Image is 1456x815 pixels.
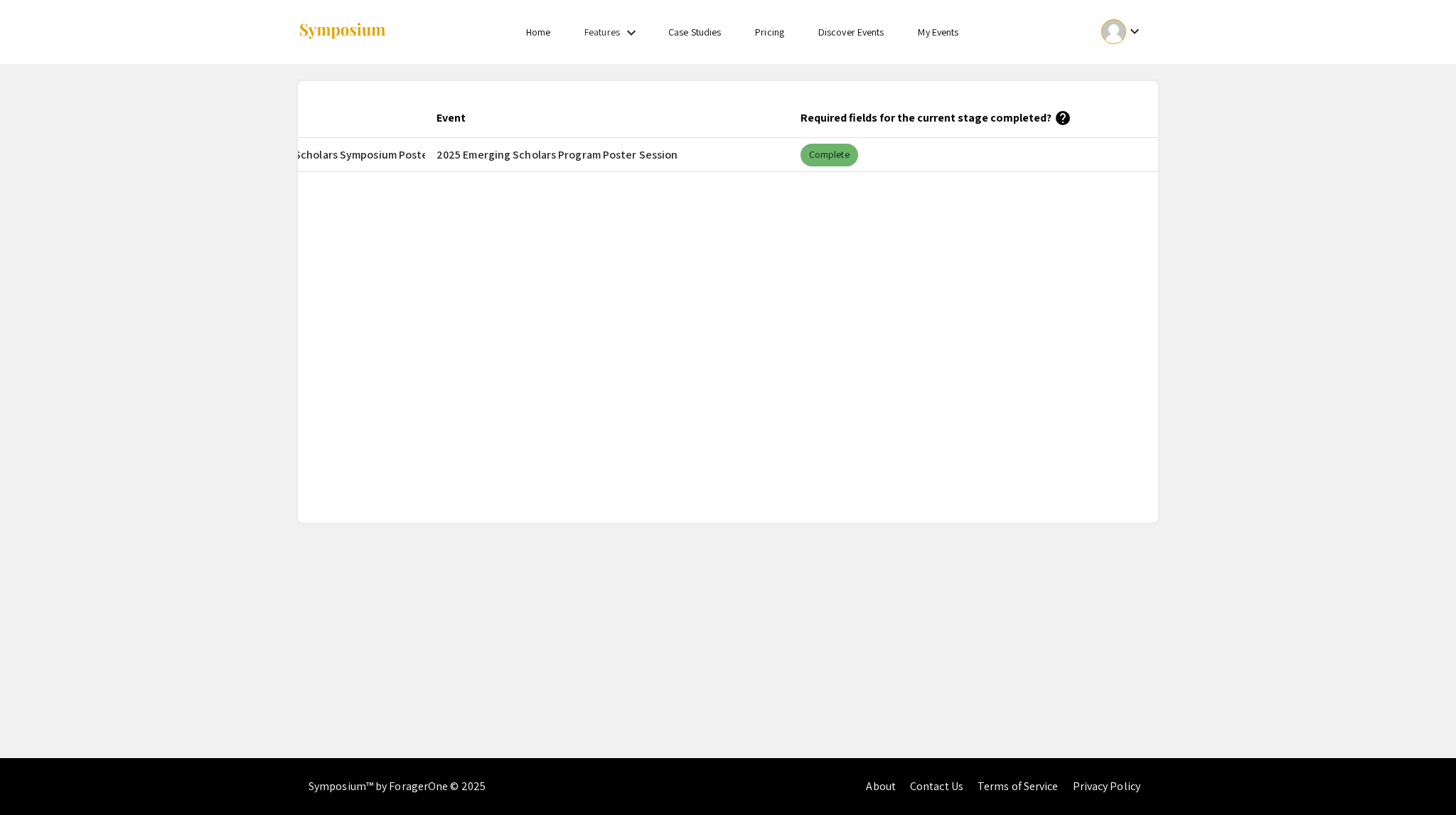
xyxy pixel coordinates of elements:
a: Privacy Policy [1073,779,1140,794]
mat-cell: 2025 Emerging Scholars Program Poster Session [425,138,789,172]
a: Contact Us [910,779,963,794]
img: Symposium by ForagerOne [298,22,387,41]
mat-icon: Expand account dropdown [1126,23,1143,40]
div: Event [437,110,466,127]
mat-icon: help [1054,110,1071,127]
a: My Events [918,26,958,38]
div: Required fields for the current stage completed?help [801,110,1084,127]
a: Discover Events [818,26,884,38]
iframe: Chat [11,751,60,804]
a: Pricing [755,26,784,38]
div: Event [437,110,478,127]
a: Case Studies [668,26,721,38]
a: About [866,779,896,794]
a: Home [526,26,550,38]
mat-chip: Complete [801,144,858,166]
a: Features [584,26,620,38]
a: Terms of Service [978,779,1059,794]
div: Symposium™ by ForagerOne © 2025 [309,758,486,815]
button: Expand account dropdown [1086,16,1158,48]
mat-icon: Expand Features list [623,24,640,41]
div: Required fields for the current stage completed? [801,110,1071,127]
